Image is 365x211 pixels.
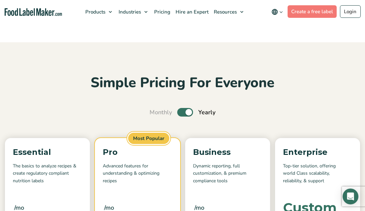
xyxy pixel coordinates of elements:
[83,9,106,15] span: Products
[152,9,171,15] span: Pricing
[283,162,352,185] p: Top-tier solution, offering world Class scalability, reliability, & support
[174,9,209,15] span: Hire an Expert
[150,108,172,117] span: Monthly
[103,146,172,158] p: Pro
[177,108,193,117] label: Toggle
[343,189,358,204] div: Open Intercom Messenger
[5,74,360,92] h2: Simple Pricing For Everyone
[198,108,215,117] span: Yearly
[340,5,361,18] a: Login
[193,162,262,185] p: Dynamic reporting, full customization, & premium compliance tools
[283,146,352,158] p: Enterprise
[103,162,172,185] p: Advanced features for understanding & optimizing recipes
[117,9,142,15] span: Industries
[13,146,82,158] p: Essential
[212,9,238,15] span: Resources
[288,5,337,18] a: Create a free label
[193,146,262,158] p: Business
[13,162,82,185] p: The basics to analyze recipes & create regulatory compliant nutrition labels
[127,132,170,145] span: Most Popular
